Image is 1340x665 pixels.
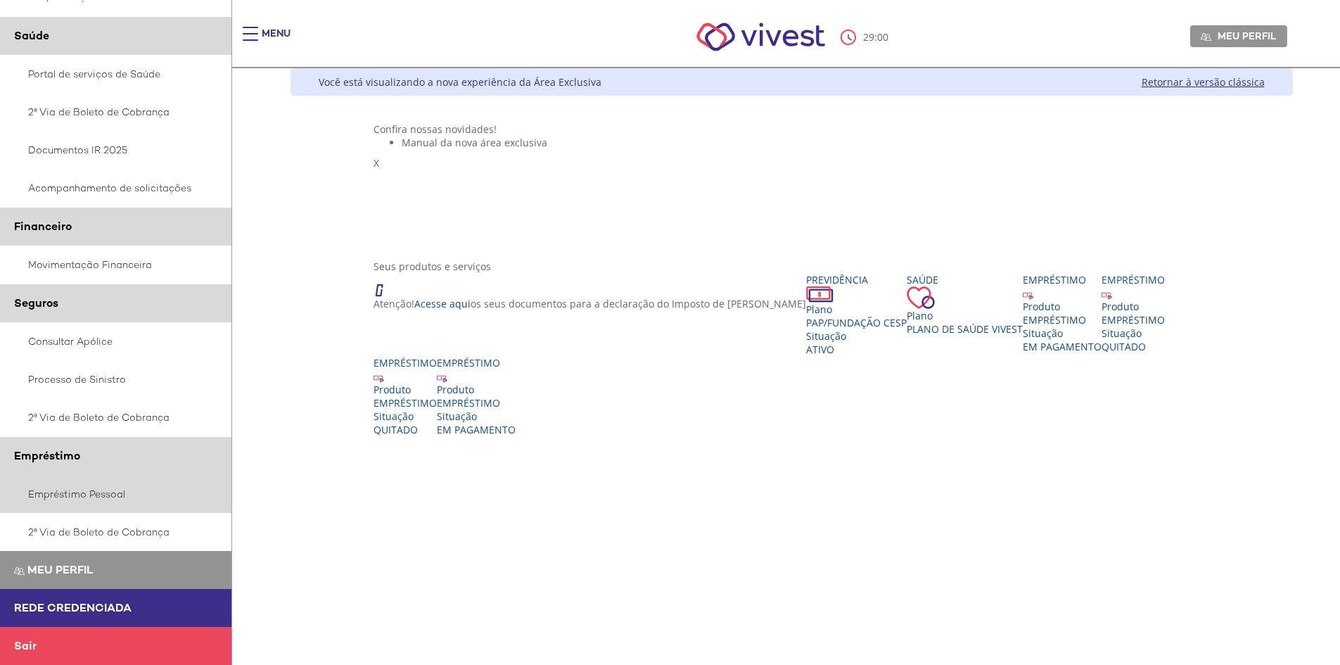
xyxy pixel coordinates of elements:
div: Saúde [907,273,1023,286]
img: ico_emprestimo.svg [437,372,447,383]
img: ico_emprestimo.svg [1023,289,1033,300]
p: Atenção! os seus documentos para a declaração do Imposto de [PERSON_NAME] [374,297,806,310]
span: EM PAGAMENTO [1023,340,1102,353]
div: Situação [1023,327,1102,340]
div: Empréstimo [437,356,516,369]
img: Vivest [681,7,841,67]
a: Meu perfil [1190,25,1287,46]
div: Situação [437,410,516,423]
span: Meu perfil [27,562,93,577]
a: Previdência PlanoPAP/Fundação CESP SituaçãoAtivo [806,273,907,356]
a: Empréstimo Produto EMPRÉSTIMO Situação QUITADO [374,356,437,436]
div: Situação [1102,327,1165,340]
img: Meu perfil [1201,32,1211,42]
a: Empréstimo Produto EMPRÉSTIMO Situação EM PAGAMENTO [1023,273,1102,353]
div: Você está visualizando a nova experiência da Área Exclusiva [319,75,601,89]
a: Acesse aqui [414,297,471,310]
span: Meu perfil [1218,30,1276,42]
img: ico_emprestimo.svg [374,372,384,383]
img: ico_coracao.png [907,286,935,309]
div: Produto [1102,300,1165,313]
img: ico_dinheiro.png [806,286,834,303]
a: Empréstimo Produto EMPRÉSTIMO Situação QUITADO [1102,273,1165,353]
a: Retornar à versão clássica [1142,75,1265,89]
span: Manual da nova área exclusiva [402,136,547,149]
div: Situação [806,329,907,343]
span: PAP/Fundação CESP [806,316,907,329]
span: QUITADO [374,423,418,436]
span: Ativo [806,343,834,356]
div: EMPRÉSTIMO [1102,313,1165,327]
div: Situação [374,410,437,423]
div: Menu [262,27,291,55]
div: Plano [907,309,1023,322]
div: Plano [806,303,907,316]
div: Produto [374,383,437,396]
img: ico_emprestimo.svg [1102,289,1112,300]
div: Empréstimo [374,356,437,369]
span: Sair [14,638,37,653]
span: Rede Credenciada [14,600,132,615]
a: Saúde PlanoPlano de Saúde VIVEST [907,273,1023,336]
span: EM PAGAMENTO [437,423,516,436]
img: Meu perfil [14,566,25,576]
img: ico_atencao.png [374,273,397,297]
div: EMPRÉSTIMO [374,396,437,410]
div: : [841,30,891,45]
span: X [374,156,379,170]
span: Financeiro [14,219,72,234]
div: EMPRÉSTIMO [437,396,516,410]
span: Saúde [14,28,49,43]
span: QUITADO [1102,340,1146,353]
a: Empréstimo Produto EMPRÉSTIMO Situação EM PAGAMENTO [437,356,516,436]
div: Empréstimo [1102,273,1165,286]
div: Previdência [806,273,907,286]
span: 29 [863,30,874,44]
section: <span lang="pt-BR" dir="ltr">Visualizador do Conteúdo da Web</span> 1 [374,122,1209,246]
div: Produto [1023,300,1102,313]
span: Plano de Saúde VIVEST [907,322,1023,336]
span: Seguros [14,296,58,310]
div: EMPRÉSTIMO [1023,313,1102,327]
div: Confira nossas novidades! [374,122,1209,136]
div: Seus produtos e serviços [374,260,1209,273]
div: Produto [437,383,516,396]
span: 00 [877,30,888,44]
span: Empréstimo [14,448,80,463]
div: Empréstimo [1023,273,1102,286]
